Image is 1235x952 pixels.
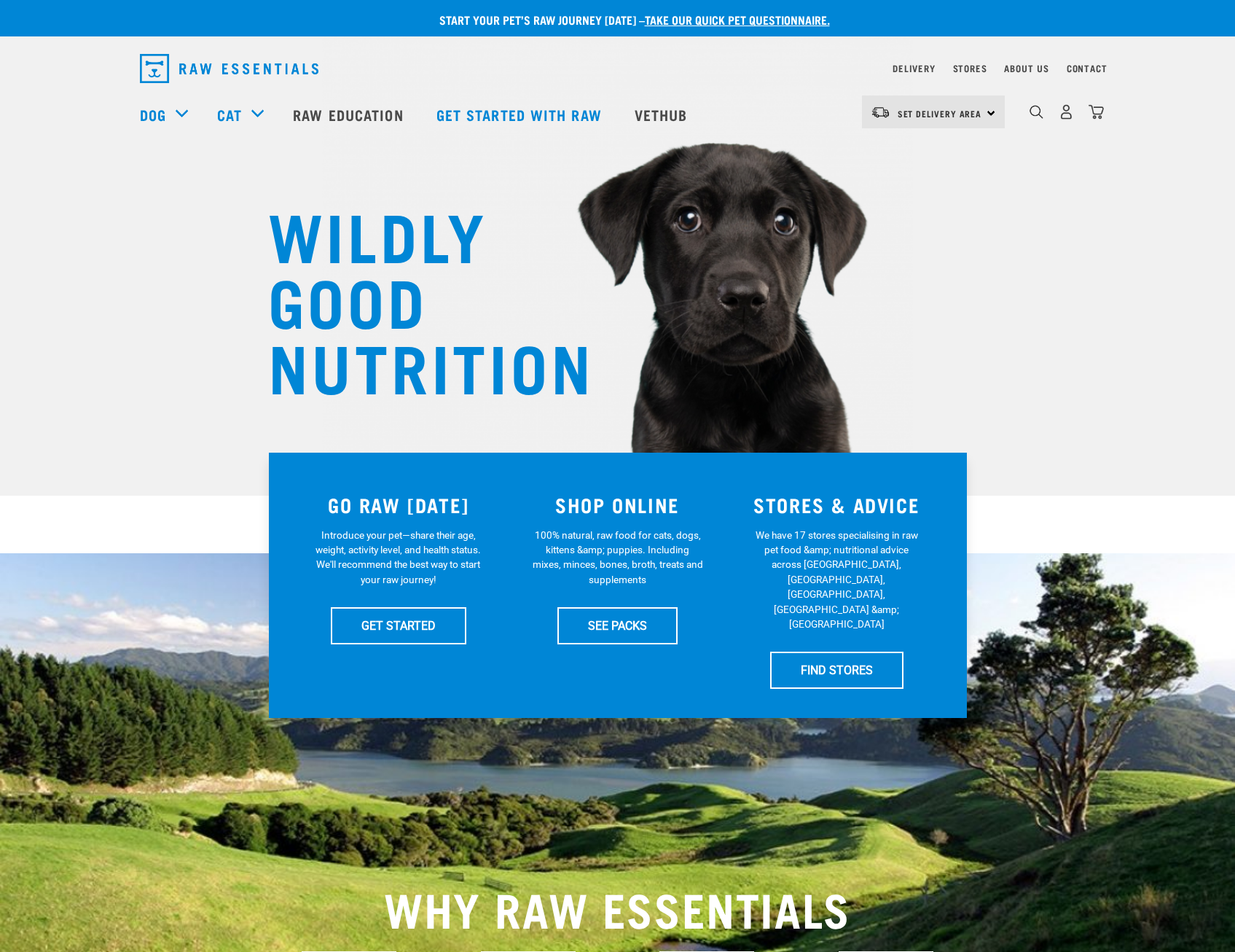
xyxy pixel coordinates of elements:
[1059,104,1074,120] img: user.png
[893,66,935,71] a: Delivery
[140,104,166,125] a: Dog
[517,493,718,516] h3: SHOP ONLINE
[217,104,242,125] a: Cat
[1004,66,1048,71] a: About Us
[645,16,830,23] a: take our quick pet questionnaire.
[268,200,560,397] h1: WILDLY GOOD NUTRITION
[422,85,620,144] a: Get started with Raw
[953,66,987,71] a: Stores
[140,54,318,83] img: Raw Essentials Logo
[278,85,421,144] a: Raw Education
[620,85,706,144] a: Vethub
[140,881,1096,934] h2: WHY RAW ESSENTIALS
[1089,104,1104,120] img: home-icon@2x.png
[1067,66,1107,71] a: Contact
[298,493,500,516] h3: GO RAW [DATE]
[532,528,703,588] p: 100% natural, raw food for cats, dogs, kittens &amp; puppies. Including mixes, minces, bones, bro...
[871,106,890,119] img: van-moving.png
[557,607,678,644] a: SEE PACKS
[313,528,484,588] p: Introduce your pet—share their age, weight, activity level, and health status. We'll recommend th...
[751,528,922,632] p: We have 17 stores specialising in raw pet food &amp; nutritional advice across [GEOGRAPHIC_DATA],...
[128,48,1107,89] nav: dropdown navigation
[770,652,903,688] a: FIND STORES
[331,607,466,644] a: GET STARTED
[1030,105,1043,119] img: home-icon-1@2x.png
[898,111,982,116] span: Set Delivery Area
[736,493,938,516] h3: STORES & ADVICE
